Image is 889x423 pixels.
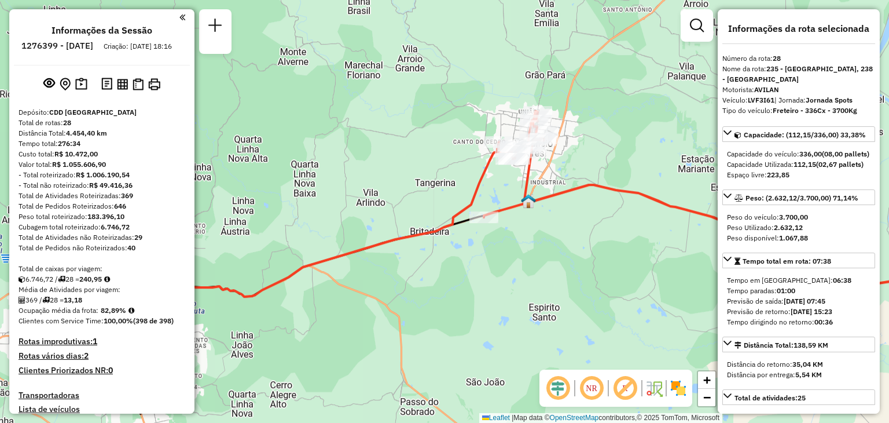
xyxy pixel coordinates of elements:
[727,296,870,307] div: Previsão de saída:
[19,316,104,325] span: Clientes com Service Time:
[93,336,97,347] strong: 1
[521,194,536,209] img: Venâncio Aires
[773,54,781,63] strong: 28
[814,318,833,326] strong: 00:36
[798,393,806,402] strong: 25
[727,275,870,286] div: Tempo em [GEOGRAPHIC_DATA]:
[19,366,185,375] h4: Clientes Priorizados NR:
[479,413,722,423] div: Map data © contributors,© 2025 TomTom, Microsoft
[19,391,185,400] h4: Transportadoras
[128,307,134,314] em: Média calculada utilizando a maior ocupação (%Peso ou %Cubagem) de cada rota da sessão. Rotas cro...
[743,257,831,265] span: Tempo total em rota: 07:38
[19,264,185,274] div: Total de caixas por viagem:
[767,170,789,179] strong: 223,85
[727,307,870,317] div: Previsão de retorno:
[89,181,133,189] strong: R$ 49.416,36
[73,75,90,93] button: Painel de Sugestão
[745,194,858,202] span: Peso: (2.632,12/3.700,00) 71,14%
[611,374,639,402] span: Exibir rótulo
[52,25,152,36] h4: Informações da Sessão
[52,160,106,169] strong: R$ 1.055.606,90
[19,107,185,118] div: Depósito:
[21,41,93,51] h6: 1276399 - [DATE]
[779,213,808,221] strong: 3.700,00
[19,232,185,243] div: Total de Atividades não Roteirizadas:
[727,317,870,327] div: Tempo dirigindo no retorno:
[121,191,133,200] strong: 369
[777,286,795,295] strong: 01:00
[722,189,875,205] a: Peso: (2.632,12/3.700,00) 71,14%
[101,306,126,315] strong: 82,89%
[58,139,80,148] strong: 276:34
[734,393,806,402] span: Total de atividades:
[99,75,115,93] button: Logs desbloquear sessão
[512,414,513,422] span: |
[84,351,89,361] strong: 2
[19,149,185,159] div: Custo total:
[127,243,135,252] strong: 40
[703,373,711,387] span: +
[544,374,572,402] span: Ocultar deslocamento
[685,14,708,37] a: Exibir filtros
[727,286,870,296] div: Tempo paradas:
[792,360,823,369] strong: 35,04 KM
[19,118,185,128] div: Total de rotas:
[104,276,110,283] i: Meta Caixas/viagem: 227,95 Diferença: 13,00
[482,414,510,422] a: Leaflet
[799,149,822,158] strong: 336,00
[19,337,185,347] h4: Rotas improdutivas:
[58,276,65,283] i: Total de rotas
[774,223,803,232] strong: 2.632,12
[101,223,130,231] strong: 6.746,72
[19,201,185,211] div: Total de Pedidos Roteirizados:
[727,370,870,380] div: Distância por entrega:
[19,243,185,253] div: Total de Pedidos não Roteirizados:
[19,159,185,170] div: Valor total:
[727,359,870,370] div: Distância do retorno:
[130,76,146,93] button: Visualizar Romaneio
[794,341,828,349] span: 138,59 KM
[204,14,227,40] a: Nova sessão e pesquisa
[722,126,875,142] a: Capacidade: (112,15/336,00) 33,38%
[795,370,822,379] strong: 5,54 KM
[727,233,870,243] div: Peso disponível:
[734,340,828,351] div: Distância Total:
[727,170,870,180] div: Espaço livre:
[727,159,870,170] div: Capacidade Utilizada:
[722,23,875,34] h4: Informações da rota selecionada
[49,108,137,116] strong: CDD [GEOGRAPHIC_DATA]
[19,306,98,315] span: Ocupação média da frota:
[104,316,133,325] strong: 100,00%
[19,351,185,361] h4: Rotas vários dias:
[66,129,107,137] strong: 4.454,40 km
[727,223,870,233] div: Peso Utilizado:
[19,191,185,201] div: Total de Atividades Roteirizadas:
[179,10,185,24] a: Clique aqui para minimizar o painel
[19,274,185,285] div: 6.746,72 / 28 =
[722,253,875,268] a: Tempo total em rota: 07:38
[41,75,57,93] button: Exibir sessão original
[19,404,185,414] h4: Lista de veículos
[87,212,124,221] strong: 183.396,10
[54,149,98,158] strong: R$ 10.472,00
[19,211,185,222] div: Peso total roteirizado:
[773,106,857,115] strong: Freteiro - 336Cx - 3700Kg
[774,96,853,104] span: | Jornada:
[794,160,816,169] strong: 112,15
[744,130,866,139] span: Capacidade: (112,15/336,00) 33,38%
[806,96,853,104] strong: Jornada Spots
[19,276,25,283] i: Cubagem total roteirizado
[114,202,126,210] strong: 646
[698,371,715,389] a: Zoom in
[19,297,25,304] i: Total de Atividades
[108,365,113,375] strong: 0
[42,297,50,304] i: Total de rotas
[19,222,185,232] div: Cubagem total roteirizado:
[722,105,875,116] div: Tipo do veículo:
[99,41,177,52] div: Criação: [DATE] 18:16
[698,389,715,406] a: Zoom out
[748,96,774,104] strong: LVF3I61
[19,138,185,149] div: Tempo total:
[722,95,875,105] div: Veículo:
[816,160,864,169] strong: (02,67 pallets)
